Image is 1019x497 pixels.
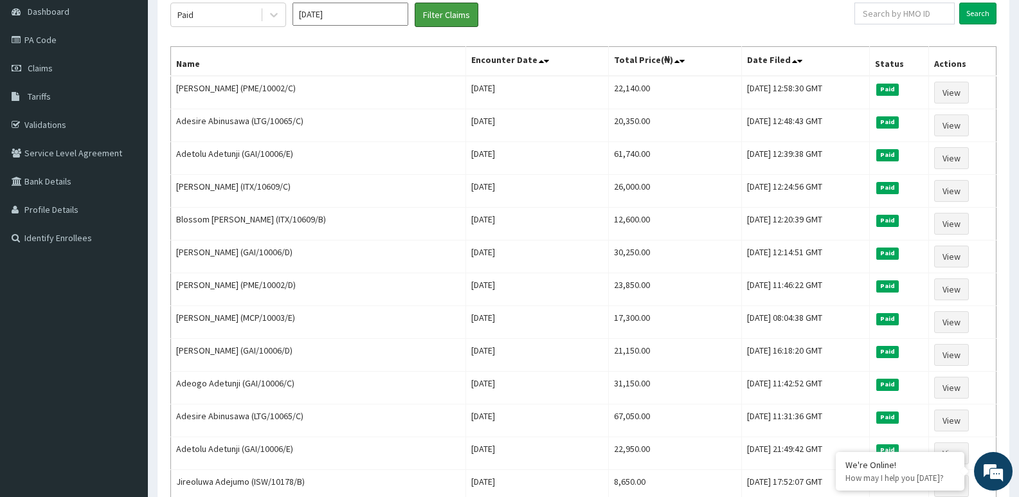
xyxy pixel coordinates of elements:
a: View [934,377,969,399]
td: [PERSON_NAME] (GAI/10006/D) [171,240,466,273]
td: [DATE] 12:14:51 GMT [741,240,869,273]
td: [DATE] 16:18:20 GMT [741,339,869,372]
a: View [934,442,969,464]
a: View [934,344,969,366]
td: [DATE] [465,142,609,175]
td: [PERSON_NAME] (PME/10002/C) [171,76,466,109]
input: Search by HMO ID [854,3,955,24]
span: Paid [876,280,899,292]
span: Paid [876,379,899,390]
a: View [934,114,969,136]
span: Paid [876,313,899,325]
td: 22,140.00 [609,76,741,109]
td: [DATE] 08:04:38 GMT [741,306,869,339]
a: View [934,278,969,300]
td: Adesire Abinusawa (LTG/10065/C) [171,404,466,437]
td: 30,250.00 [609,240,741,273]
td: [DATE] 12:39:38 GMT [741,142,869,175]
td: Adetolu Adetunji (GAI/10006/E) [171,437,466,470]
td: Adesire Abinusawa (LTG/10065/C) [171,109,466,142]
a: View [934,82,969,104]
button: Filter Claims [415,3,478,27]
td: 26,000.00 [609,175,741,208]
textarea: Type your message and hit 'Enter' [6,351,245,396]
td: [DATE] [465,76,609,109]
td: 21,150.00 [609,339,741,372]
a: View [934,311,969,333]
span: Paid [876,116,899,128]
td: [DATE] 12:20:39 GMT [741,208,869,240]
td: 22,950.00 [609,437,741,470]
span: Paid [876,248,899,259]
td: [DATE] 21:49:42 GMT [741,437,869,470]
td: [DATE] [465,208,609,240]
th: Date Filed [741,47,869,77]
a: View [934,147,969,169]
td: Adetolu Adetunji (GAI/10006/E) [171,142,466,175]
td: [DATE] 12:58:30 GMT [741,76,869,109]
td: [DATE] [465,339,609,372]
span: Paid [876,182,899,194]
td: 31,150.00 [609,372,741,404]
a: View [934,410,969,431]
th: Total Price(₦) [609,47,741,77]
td: [DATE] [465,175,609,208]
td: [DATE] 11:46:22 GMT [741,273,869,306]
td: [DATE] [465,437,609,470]
div: Paid [177,8,194,21]
th: Status [869,47,928,77]
a: View [934,180,969,202]
td: [DATE] 11:42:52 GMT [741,372,869,404]
span: Tariffs [28,91,51,102]
td: [PERSON_NAME] (PME/10002/D) [171,273,466,306]
div: Chat with us now [67,72,216,89]
td: [DATE] 11:31:36 GMT [741,404,869,437]
th: Name [171,47,466,77]
td: 12,600.00 [609,208,741,240]
p: How may I help you today? [845,473,955,483]
td: [PERSON_NAME] (ITX/10609/C) [171,175,466,208]
input: Search [959,3,996,24]
td: Adeogo Adetunji (GAI/10006/C) [171,372,466,404]
th: Encounter Date [465,47,609,77]
td: [DATE] [465,404,609,437]
span: Paid [876,444,899,456]
img: d_794563401_company_1708531726252_794563401 [24,64,52,96]
td: 20,350.00 [609,109,741,142]
th: Actions [928,47,996,77]
div: Minimize live chat window [211,6,242,37]
span: Paid [876,411,899,423]
span: We're online! [75,162,177,292]
span: Paid [876,215,899,226]
td: [DATE] [465,273,609,306]
td: [DATE] 12:24:56 GMT [741,175,869,208]
td: [DATE] [465,109,609,142]
a: View [934,213,969,235]
div: We're Online! [845,459,955,471]
td: 67,050.00 [609,404,741,437]
input: Select Month and Year [293,3,408,26]
span: Paid [876,149,899,161]
span: Paid [876,84,899,95]
td: [DATE] 12:48:43 GMT [741,109,869,142]
td: [DATE] [465,372,609,404]
a: View [934,246,969,267]
span: Dashboard [28,6,69,17]
span: Claims [28,62,53,74]
td: Blossom [PERSON_NAME] (ITX/10609/B) [171,208,466,240]
td: 17,300.00 [609,306,741,339]
td: 23,850.00 [609,273,741,306]
td: [DATE] [465,240,609,273]
td: [PERSON_NAME] (GAI/10006/D) [171,339,466,372]
td: [DATE] [465,306,609,339]
td: [PERSON_NAME] (MCP/10003/E) [171,306,466,339]
td: 61,740.00 [609,142,741,175]
span: Paid [876,346,899,357]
